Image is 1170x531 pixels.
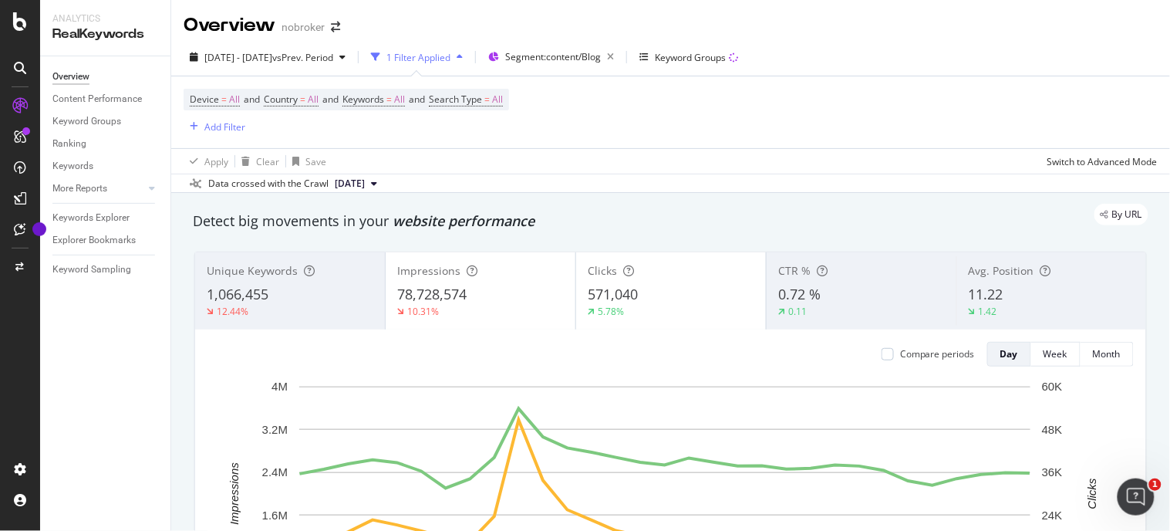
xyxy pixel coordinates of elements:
div: Overview [52,69,89,85]
span: [DATE] - [DATE] [204,51,272,64]
div: 1 Filter Applied [386,51,450,64]
button: [DATE] [329,174,383,193]
span: = [386,93,392,106]
a: Overview [52,69,160,85]
a: More Reports [52,181,144,197]
div: 1.42 [979,305,997,318]
div: Clear [256,155,279,168]
div: Add Filter [204,120,245,134]
div: Analytics [52,12,158,25]
button: Add Filter [184,117,245,136]
a: Content Performance [52,91,160,107]
text: 2.4M [262,466,288,479]
a: Explorer Bookmarks [52,232,160,249]
button: Keyword Groups [633,45,744,69]
button: 1 Filter Applied [365,45,469,69]
span: Keywords [342,93,384,106]
button: Clear [235,149,279,174]
span: 1 [1149,479,1162,491]
button: Segment:content/Blog [482,45,620,69]
span: CTR % [778,263,811,278]
span: = [484,93,490,106]
span: and [409,93,425,106]
span: 2025 Aug. 4th [335,177,365,191]
span: 11.22 [969,285,1003,303]
span: 0.72 % [778,285,821,303]
text: 60K [1042,380,1063,394]
span: 78,728,574 [397,285,467,303]
text: 48K [1042,423,1063,436]
button: Day [987,342,1031,367]
div: RealKeywords [52,25,158,43]
div: Keywords Explorer [52,210,130,226]
span: = [300,93,305,106]
div: Data crossed with the Crawl [208,177,329,191]
div: 5.78% [598,305,624,318]
text: 24K [1042,509,1063,522]
iframe: Intercom live chat [1118,479,1155,516]
div: Save [305,155,326,168]
div: Explorer Bookmarks [52,232,136,249]
div: 0.11 [788,305,807,318]
div: 12.44% [217,305,248,318]
div: Month [1093,347,1121,360]
div: Ranking [52,136,86,152]
div: Day [1000,347,1018,360]
div: Keyword Groups [655,51,726,64]
div: Switch to Advanced Mode [1047,155,1158,168]
button: Switch to Advanced Mode [1041,149,1158,174]
div: Apply [204,155,228,168]
span: Country [264,93,298,106]
button: Month [1081,342,1134,367]
div: Keywords [52,158,93,174]
div: Keyword Groups [52,113,121,130]
text: 3.2M [262,423,288,436]
div: legacy label [1094,204,1148,225]
div: nobroker [282,19,325,35]
span: = [221,93,227,106]
div: More Reports [52,181,107,197]
span: vs Prev. Period [272,51,333,64]
text: Impressions [228,462,241,525]
span: 1,066,455 [207,285,268,303]
div: Overview [184,12,275,39]
span: All [229,89,240,110]
a: Keywords [52,158,160,174]
span: All [492,89,503,110]
div: Keyword Sampling [52,262,131,278]
text: 1.6M [262,509,288,522]
span: and [244,93,260,106]
button: [DATE] - [DATE]vsPrev. Period [184,45,352,69]
button: Apply [184,149,228,174]
span: and [322,93,339,106]
span: Avg. Position [969,263,1034,278]
text: 4M [271,380,288,394]
a: Keywords Explorer [52,210,160,226]
span: 571,040 [588,285,638,303]
div: arrow-right-arrow-left [331,22,340,32]
text: 36K [1042,466,1063,479]
a: Keyword Groups [52,113,160,130]
div: Compare periods [900,347,975,360]
span: All [308,89,319,110]
span: All [394,89,405,110]
div: Content Performance [52,91,142,107]
span: Clicks [588,263,617,278]
span: By URL [1112,210,1142,219]
span: Impressions [397,263,460,278]
div: Tooltip anchor [32,222,46,236]
button: Save [286,149,326,174]
a: Ranking [52,136,160,152]
div: 10.31% [407,305,439,318]
span: Unique Keywords [207,263,298,278]
button: Week [1031,342,1081,367]
span: Segment: content/Blog [505,50,601,63]
span: Device [190,93,219,106]
a: Keyword Sampling [52,262,160,278]
span: Search Type [429,93,482,106]
text: Clicks [1085,478,1098,509]
div: Week [1044,347,1067,360]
